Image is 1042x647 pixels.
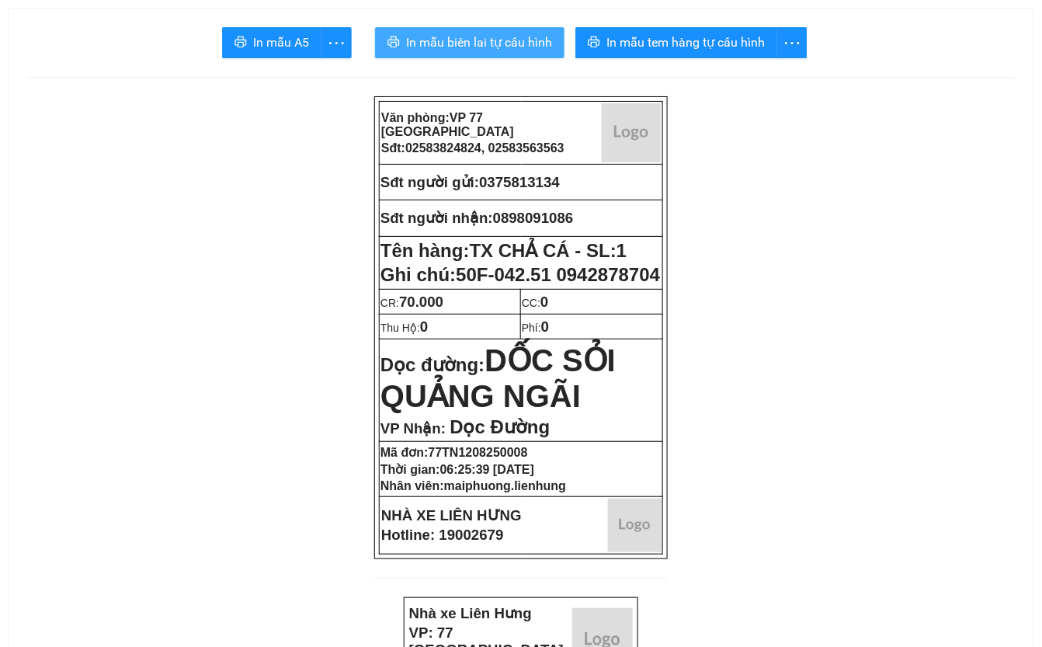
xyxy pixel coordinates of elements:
[380,463,534,476] strong: Thời gian:
[450,416,550,437] span: Dọc Đường
[380,297,443,309] span: CR:
[380,264,660,285] span: Ghi chú:
[606,33,765,52] span: In mẫu tem hàng tự cấu hình
[380,210,493,226] strong: Sđt người nhận:
[321,33,351,53] span: more
[602,103,661,162] img: logo
[575,27,777,58] button: printerIn mẫu tem hàng tự cấu hình
[405,141,564,155] span: 02583824824, 02583563563
[381,111,514,138] span: VP 77 [GEOGRAPHIC_DATA]
[387,36,400,50] span: printer
[381,527,504,543] strong: Hotline: 19002679
[380,174,479,190] strong: Sđt người gửi:
[381,141,564,155] strong: Sđt:
[380,479,566,492] strong: Nhân viên:
[617,240,627,261] span: 1
[540,294,548,310] span: 0
[429,446,528,459] span: 77TN1208250008
[375,27,564,58] button: printerIn mẫu biên lai tự cấu hình
[409,605,532,621] strong: Nhà xe Liên Hưng
[406,33,552,52] span: In mẫu biên lai tự cấu hình
[522,297,549,309] span: CC:
[444,479,566,492] span: maiphuong.lienhung
[493,210,574,226] span: 0898091086
[588,36,600,50] span: printer
[777,33,807,53] span: more
[253,33,309,52] span: In mẫu A5
[440,463,535,476] span: 06:25:39 [DATE]
[456,264,660,285] span: 50F-042.51 0942878704
[470,240,627,261] span: TX CHẢ CÁ - SL:
[381,111,514,138] strong: Văn phòng:
[541,318,549,335] span: 0
[380,420,446,437] span: VP Nhận:
[222,27,321,58] button: printerIn mẫu A5
[380,446,528,459] strong: Mã đơn:
[380,240,627,261] strong: Tên hàng:
[380,343,616,413] span: DỐC SỎI QUẢNG NGÃI
[776,27,808,58] button: more
[234,36,247,50] span: printer
[420,318,428,335] span: 0
[399,294,443,310] span: 70.000
[380,322,428,334] span: Thu Hộ:
[479,174,560,190] span: 0375813134
[608,499,662,552] img: logo
[381,507,522,524] strong: NHÀ XE LIÊN HƯNG
[380,354,616,411] strong: Dọc đường:
[321,27,352,58] button: more
[522,322,549,334] span: Phí:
